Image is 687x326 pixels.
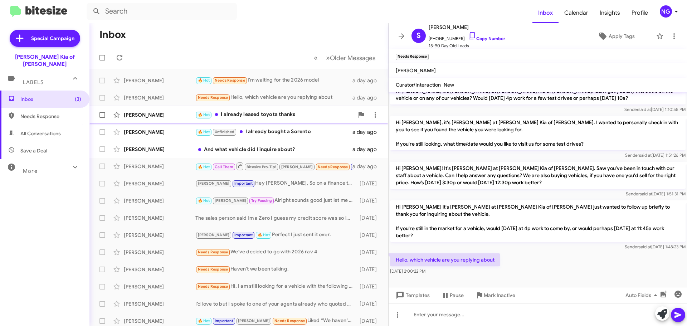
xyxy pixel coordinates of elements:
span: said at [639,244,651,249]
span: 🔥 Hot [258,233,270,237]
span: 🔥 Hot [198,78,210,83]
a: Inbox [532,3,559,23]
span: Needs Response [215,78,245,83]
span: Unfinished [215,130,234,134]
div: I already leased toyota thanks [195,111,354,119]
span: Older Messages [330,54,375,62]
div: [DATE] [356,214,383,222]
span: (3) [75,96,81,103]
span: said at [640,191,652,196]
span: Labels [23,79,44,86]
span: Curator/Interaction [396,82,441,88]
span: 🔥 Hot [198,130,210,134]
span: 🔥 Hot [198,318,210,323]
div: Hello, which vehicle are you replying about [195,93,352,102]
a: Special Campaign [10,30,80,47]
div: Perfect I just sent it over. [195,231,356,239]
span: [PERSON_NAME] [429,23,505,31]
span: [PERSON_NAME] [238,318,270,323]
div: [PERSON_NAME] [124,249,195,256]
span: More [23,168,38,174]
div: a day ago [352,128,383,136]
div: a day ago [352,94,383,101]
h1: Inbox [99,29,126,40]
span: Try Pausing [251,198,272,203]
span: Sender [DATE] 1:51:31 PM [626,191,686,196]
span: Auto Fields [625,289,660,302]
span: All Conversations [20,130,61,137]
span: Needs Response [274,318,305,323]
div: [PERSON_NAME] [124,214,195,222]
div: [PERSON_NAME] [124,283,195,290]
div: [PERSON_NAME] [124,300,195,307]
div: The sales person said Im a Zero I guess my credit score was so low I couldnt leave the lot with a... [195,214,356,222]
span: [PERSON_NAME] [198,233,230,237]
div: [PERSON_NAME] [124,128,195,136]
span: said at [638,107,651,112]
span: New [444,82,454,88]
div: [DATE] [356,283,383,290]
div: [DATE] [356,317,383,325]
button: Apply Tags [579,30,653,43]
div: [DATE] [356,266,383,273]
div: a day ago [352,146,383,153]
span: S [416,30,421,42]
div: [PERSON_NAME] [124,163,195,170]
div: We've decided to go with 2026 rav 4 [195,248,356,256]
span: Needs Response [20,113,81,120]
span: 🔥 Hot [198,112,210,117]
div: [DATE] [356,232,383,239]
span: Bitesize Pro-Tip! [247,165,276,169]
div: [PERSON_NAME] [124,317,195,325]
span: « [314,53,318,62]
span: said at [639,152,652,158]
div: Haven't we been talking. [195,265,356,273]
button: Next [322,50,380,65]
a: Insights [594,3,626,23]
p: Hi [PERSON_NAME] it's [PERSON_NAME] at [PERSON_NAME] Kia of [PERSON_NAME] just wanted to follow u... [390,200,686,242]
span: Needs Response [198,267,228,272]
div: Alright sounds good just let me know! [195,196,356,205]
span: Sender [DATE] 1:10:55 PM [624,107,686,112]
div: [PERSON_NAME] [124,111,195,118]
button: Templates [389,289,435,302]
a: Copy Number [468,36,505,41]
div: I’d love to but I spoke to one of your agents already who quoted me $650 with nothing out of pock... [195,300,356,307]
span: Important [234,181,253,186]
div: [PERSON_NAME] [124,146,195,153]
div: a day ago [352,163,383,170]
div: I'm waiting for the 2026 model [195,76,352,84]
span: Templates [394,289,430,302]
span: Apply Tags [609,30,635,43]
div: NG [660,5,672,18]
button: NG [654,5,679,18]
div: I already bought a Sorento [195,128,352,136]
button: Previous [310,50,322,65]
div: [PERSON_NAME] [124,77,195,84]
span: Needs Response [318,165,348,169]
span: [PERSON_NAME] [396,67,436,74]
span: Needs Response [198,95,228,100]
span: Inbox [20,96,81,103]
span: Sender [DATE] 1:48:23 PM [625,244,686,249]
div: [DATE] [356,197,383,204]
span: 15-90 Day Old Leads [429,42,505,49]
div: Hey [PERSON_NAME], So on a finance that Sportage we could keep you below 600 a month with about $... [195,179,356,188]
a: Calendar [559,3,594,23]
span: [PHONE_NUMBER] [429,31,505,42]
span: Needs Response [198,284,228,289]
div: [PERSON_NAME] [124,180,195,187]
button: Auto Fields [620,289,666,302]
div: [DATE] [356,249,383,256]
input: Search [87,3,237,20]
span: Pause [450,289,464,302]
div: [PERSON_NAME] [124,232,195,239]
p: Hello, which vehicle are you replying about [390,253,500,266]
p: Hi [PERSON_NAME]! It's [PERSON_NAME] at [PERSON_NAME] Kia of [PERSON_NAME]. Saw you've been in to... [390,162,686,189]
span: » [326,53,330,62]
p: Hi [PERSON_NAME], it's [PERSON_NAME] at [PERSON_NAME] Kia of [PERSON_NAME]. I wanted to personall... [390,116,686,150]
span: 🔥 Hot [198,165,210,169]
